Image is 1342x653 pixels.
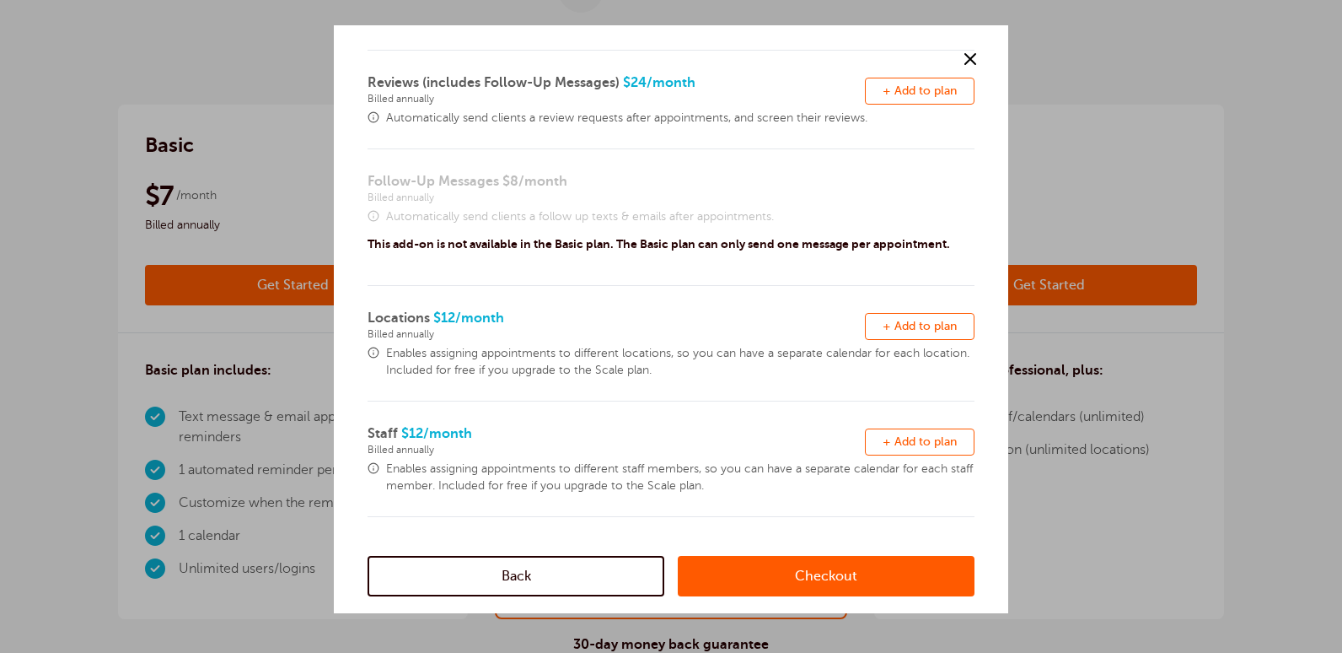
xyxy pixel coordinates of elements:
[865,78,974,105] button: + Add to plan
[883,435,957,448] span: + Add to plan
[423,426,472,441] span: /month
[455,310,504,326] span: /month
[883,84,957,97] span: + Add to plan
[368,556,664,596] a: Back
[368,310,430,326] span: Locations
[368,237,950,251] p: This add-on is not available in the Basic plan. The Basic plan can only send one message per appo...
[386,345,974,379] span: Enables assigning appointments to different locations, so you can have a separate calendar for ea...
[386,110,974,127] span: Automatically send clients a review requests after appointments, and screen their reviews.
[368,75,620,90] span: Reviews (includes Follow-Up Messages)
[368,444,865,456] span: Billed annually
[368,192,974,203] span: Billed annually
[883,320,957,332] span: + Add to plan
[386,208,974,225] span: Automatically send clients a follow up texts & emails after appointments.
[368,174,499,189] span: Follow-Up Messages
[865,429,974,456] button: + Add to plan
[518,174,567,189] span: /month
[368,328,865,340] span: Billed annually
[865,313,974,340] button: + Add to plan
[386,461,974,494] span: Enables assigning appointments to different staff members, so you can have a separate calendar fo...
[678,556,974,596] a: Checkout
[368,93,865,105] span: Billed annually
[647,75,695,90] span: /month
[368,426,398,441] span: Staff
